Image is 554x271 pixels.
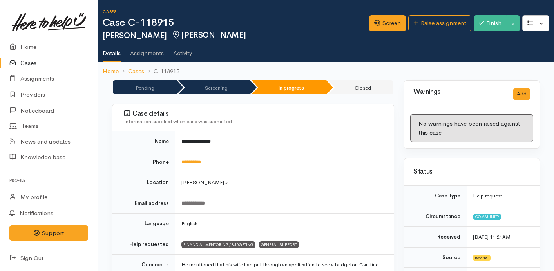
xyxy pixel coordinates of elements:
[404,247,467,268] td: Source
[112,152,175,172] td: Phone
[103,31,369,40] h2: [PERSON_NAME]
[408,15,471,31] a: Raise assignment
[112,131,175,152] td: Name
[103,67,119,76] a: Home
[369,15,406,31] a: Screen
[413,88,504,96] h3: Warnings
[173,39,192,61] a: Activity
[328,80,393,94] li: Closed
[130,39,164,61] a: Assignments
[473,214,501,220] span: Community
[103,17,369,29] h1: Case C-118915
[181,241,255,248] span: FINANCIAL MENTORING/BUDGETING
[474,15,507,31] button: Finish
[112,193,175,214] td: Email address
[113,80,177,94] li: Pending
[467,186,540,206] td: Help request
[103,39,121,62] a: Details
[513,88,530,100] button: Add
[410,114,533,142] div: No warnings have been raised against this case
[9,175,88,186] h6: Profile
[98,62,554,81] nav: breadcrumb
[124,110,384,118] h3: Case details
[252,80,326,94] li: In progress
[128,67,144,76] a: Cases
[112,172,175,193] td: Location
[404,186,467,206] td: Case Type
[473,233,511,240] time: [DATE] 11:21AM
[112,234,175,255] td: Help requested
[9,225,88,241] button: Support
[175,214,394,234] td: English
[413,168,530,176] h3: Status
[404,227,467,248] td: Received
[473,255,491,261] span: Referral
[178,80,250,94] li: Screening
[181,179,228,186] span: [PERSON_NAME] »
[124,118,384,126] div: Information supplied when case was submitted
[103,9,369,14] h6: Cases
[404,206,467,227] td: Circumstance
[144,67,179,76] li: C-118915
[112,214,175,234] td: Language
[259,241,299,248] span: GENERAL SUPPORT
[172,30,246,40] span: [PERSON_NAME]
